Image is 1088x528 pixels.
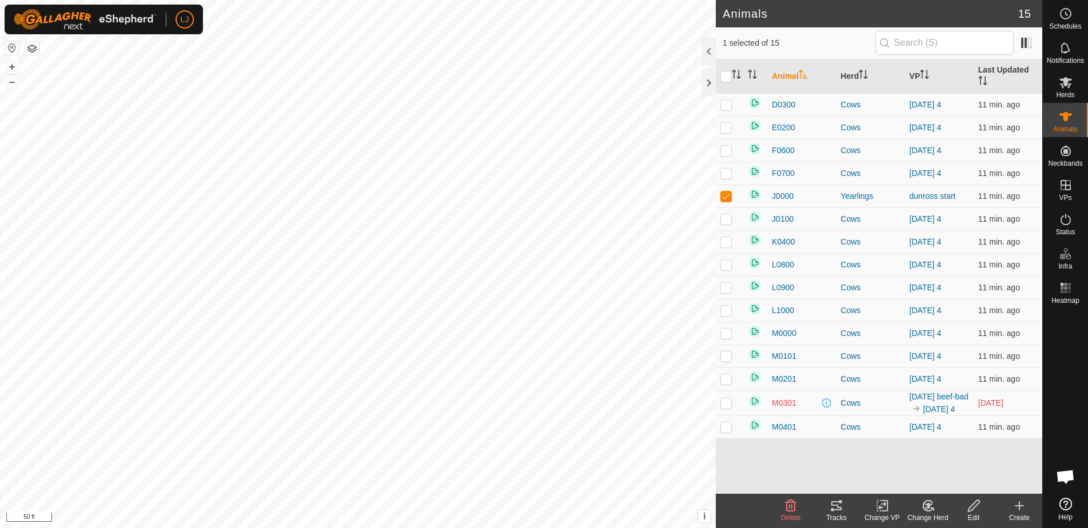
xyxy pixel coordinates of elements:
a: [DATE] 4 [910,374,942,383]
span: Oct 14, 2025 at 8:07 PM [978,422,1020,431]
span: 1 selected of 15 [723,37,875,49]
span: Oct 14, 2025 at 8:07 PM [978,214,1020,223]
img: returning on [748,347,762,361]
span: Oct 14, 2025 at 8:07 PM [978,283,1020,292]
img: returning on [748,233,762,247]
span: Delete [781,514,801,522]
span: Heatmap [1051,297,1079,304]
a: [DATE] 4 [910,123,942,132]
a: [DATE] 4 [910,169,942,178]
div: Cows [840,99,900,111]
p-sorticon: Activate to sort [859,71,868,81]
img: returning on [748,370,762,384]
button: – [5,75,19,89]
img: returning on [748,279,762,293]
span: Oct 14, 2025 at 8:07 PM [978,123,1020,132]
span: Oct 14, 2025 at 8:07 PM [978,191,1020,201]
span: L0900 [772,282,794,294]
div: Yearlings [840,190,900,202]
img: returning on [748,256,762,270]
div: Cows [840,259,900,271]
span: LJ [181,14,189,26]
span: Oct 14, 2025 at 8:07 PM [978,329,1020,338]
span: M0000 [772,327,796,339]
div: Change VP [859,513,905,523]
a: [DATE] 4 [910,214,942,223]
img: returning on [748,325,762,338]
div: Cows [840,350,900,362]
div: Create [997,513,1042,523]
span: Oct 14, 2025 at 8:07 PM [978,146,1020,155]
span: VPs [1059,194,1071,201]
a: Help [1043,493,1088,525]
div: Tracks [814,513,859,523]
a: [DATE] 4 [910,351,942,361]
a: [DATE] 4 [910,422,942,431]
span: J0100 [772,213,794,225]
span: L0800 [772,259,794,271]
p-sorticon: Activate to sort [920,71,929,81]
button: Reset Map [5,41,19,55]
img: Gallagher Logo [14,9,157,30]
div: Cows [840,305,900,317]
span: Oct 14, 2025 at 8:07 PM [978,260,1020,269]
span: Status [1055,229,1075,235]
span: M0401 [772,421,796,433]
a: [DATE] 4 [910,237,942,246]
a: [DATE] 4 [910,306,942,315]
img: returning on [748,302,762,315]
div: Cows [840,236,900,248]
div: Cows [840,145,900,157]
span: Schedules [1049,23,1081,30]
span: Neckbands [1048,160,1082,167]
div: Cows [840,373,900,385]
h2: Animals [723,7,1018,21]
p-sorticon: Activate to sort [748,71,757,81]
button: i [698,510,711,523]
th: Animal [767,59,836,94]
img: returning on [748,96,762,110]
a: dunross start [910,191,956,201]
span: L1000 [772,305,794,317]
button: + [5,60,19,74]
a: [DATE] 4 [923,405,955,414]
span: K0400 [772,236,795,248]
a: [DATE] 4 [910,146,942,155]
span: M0301 [772,397,796,409]
div: Cows [840,282,900,294]
p-sorticon: Activate to sort [978,78,987,87]
img: returning on [748,119,762,133]
a: [DATE] beef-bad [910,392,969,401]
span: E0200 [772,122,795,134]
span: Oct 14, 2025 at 8:07 PM [978,374,1020,383]
img: returning on [748,394,762,408]
div: Cows [840,327,900,339]
span: F0600 [772,145,795,157]
input: Search (S) [875,31,1014,55]
span: D0300 [772,99,795,111]
span: M0101 [772,350,796,362]
div: Cows [840,167,900,179]
span: Herds [1056,91,1074,98]
img: returning on [748,187,762,201]
img: returning on [748,142,762,155]
th: Last Updated [974,59,1042,94]
th: VP [905,59,974,94]
span: 15 [1018,5,1031,22]
span: i [703,511,706,521]
span: Oct 14, 2025 at 8:07 PM [978,169,1020,178]
span: Oct 14, 2025 at 8:07 PM [978,306,1020,315]
a: [DATE] 4 [910,100,942,109]
div: Cows [840,122,900,134]
span: M0201 [772,373,796,385]
span: Oct 3, 2025 at 9:52 AM [978,398,1003,407]
div: Change Herd [905,513,951,523]
div: Edit [951,513,997,523]
span: F0700 [772,167,795,179]
a: Contact Us [369,513,403,523]
a: [DATE] 4 [910,283,942,292]
button: Map Layers [25,42,39,55]
a: [DATE] 4 [910,329,942,338]
div: Cows [840,213,900,225]
span: Oct 14, 2025 at 8:07 PM [978,351,1020,361]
